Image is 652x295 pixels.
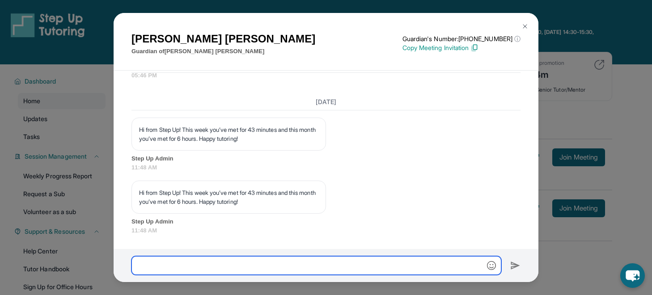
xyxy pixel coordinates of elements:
button: chat-button [620,263,645,288]
span: 11:48 AM [131,226,521,235]
h3: [DATE] [131,97,521,106]
h1: [PERSON_NAME] [PERSON_NAME] [131,31,315,47]
img: Send icon [510,260,521,271]
span: ⓘ [514,34,521,43]
p: Hi from Step Up! This week you’ve met for 43 minutes and this month you’ve met for 6 hours. Happy... [139,125,318,143]
p: Hi from Step Up! This week you’ve met for 43 minutes and this month you’ve met for 6 hours. Happy... [139,188,318,206]
img: Copy Icon [470,44,478,52]
span: 11:48 AM [131,163,521,172]
img: Close Icon [521,23,529,30]
p: Guardian of [PERSON_NAME] [PERSON_NAME] [131,47,315,56]
span: Step Up Admin [131,154,521,163]
span: Step Up Admin [131,217,521,226]
p: Copy Meeting Invitation [402,43,521,52]
p: Guardian's Number: [PHONE_NUMBER] [402,34,521,43]
span: 05:46 PM [131,71,521,80]
img: Emoji [487,261,496,270]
